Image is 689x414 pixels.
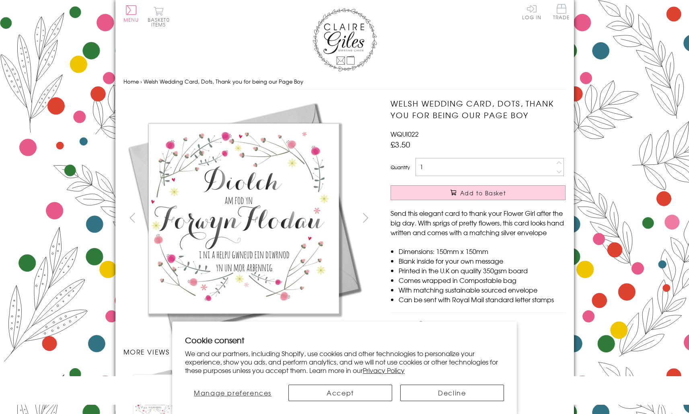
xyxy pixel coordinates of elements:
h2: Cookie consent [185,334,504,346]
button: Manage preferences [185,385,280,401]
li: Printed in the U.K on quality 350gsm board [399,266,566,275]
li: Can be sent with Royal Mail standard letter stamps [399,295,566,304]
a: Log In [522,4,541,20]
p: We and our partners, including Shopify, use cookies and other technologies to personalize your ex... [185,349,504,374]
h1: Welsh Wedding Card, Dots, Thank you for being our Page Boy [391,98,566,121]
img: Welsh Wedding Card, Dots, Thank you for being our Page Boy [123,98,365,339]
span: › [140,78,142,85]
a: Trade [553,4,570,21]
a: Home [123,78,139,85]
button: Menu [123,5,139,22]
li: Dimensions: 150mm x 150mm [399,246,566,256]
button: next [356,209,374,227]
span: WQUI022 [391,129,419,139]
span: Manage preferences [194,388,271,398]
span: Welsh Wedding Card, Dots, Thank you for being our Page Boy [144,78,303,85]
label: Quantity [391,164,410,171]
span: Add to Basket [460,189,506,197]
li: With matching sustainable sourced envelope [399,285,566,295]
img: Claire Giles Greetings Cards [313,8,377,72]
li: Comes wrapped in Compostable bag [399,275,566,285]
button: prev [123,209,142,227]
span: Trade [553,4,570,20]
button: Basket0 items [148,6,170,27]
button: Accept [288,385,392,401]
span: Menu [123,16,139,23]
button: Add to Basket [391,185,566,200]
nav: breadcrumbs [123,74,566,90]
p: Send this elegant card to thank your Flower Girl after the big day. With sprigs of pretty flowers... [391,208,566,237]
a: Privacy Policy [363,365,405,375]
li: Blank inside for your own message [399,256,566,266]
span: £3.50 [391,139,410,150]
span: 0 items [151,16,170,28]
button: Decline [400,385,504,401]
h3: More views [123,347,375,357]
